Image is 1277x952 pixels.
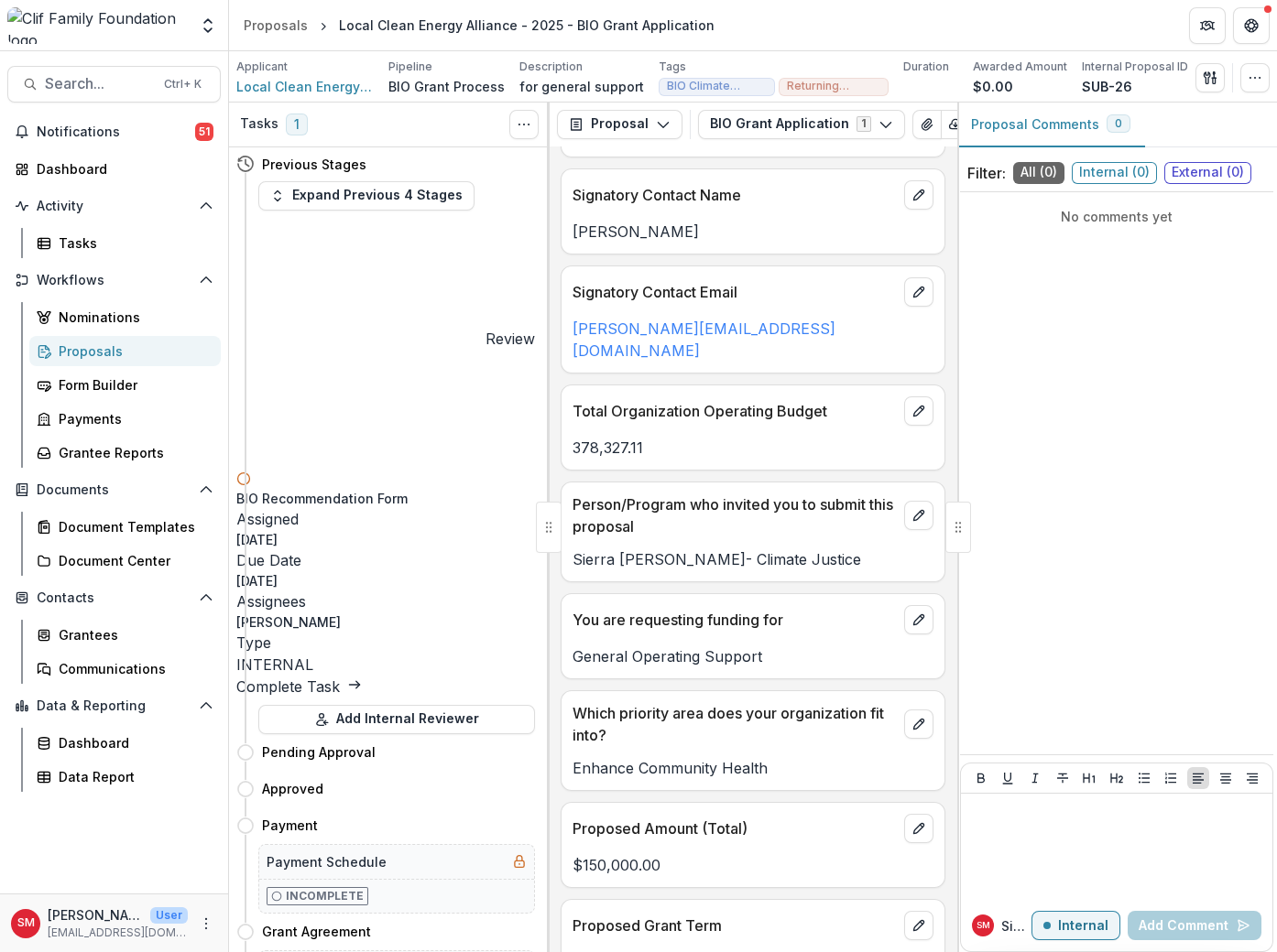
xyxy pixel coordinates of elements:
[7,154,221,184] a: Dashboard
[573,757,933,779] p: Enhance Community Health
[267,852,387,871] h5: Payment Schedule
[236,655,313,674] span: INTERNAL
[973,77,1013,96] p: $0.00
[1115,117,1122,130] span: 0
[29,228,221,258] a: Tasks
[519,59,583,75] p: Description
[7,66,221,103] button: Search...
[236,612,535,632] p: [PERSON_NAME]
[7,475,221,504] button: Open Documents
[286,888,364,904] p: Incomplete
[236,632,535,654] p: Type
[59,517,206,536] div: Document Templates
[573,184,897,206] p: Signatory Contact Name
[1082,59,1188,75] p: Internal Proposal ID
[1164,162,1251,184] span: External ( 0 )
[150,907,188,924] p: User
[7,691,221,720] button: Open Data & Reporting
[573,702,897,746] p: Which priority area does your organization fit into?
[904,605,933,634] button: edit
[59,767,206,786] div: Data Report
[160,74,205,94] div: Ctrl + K
[1058,918,1108,934] p: Internal
[195,913,217,935] button: More
[904,396,933,426] button: edit
[262,155,366,174] h4: Previous Stages
[667,80,767,92] span: BIO Climate Justice
[573,914,897,936] p: Proposed Grant Term
[904,911,933,940] button: edit
[59,409,206,428] div: Payments
[1082,77,1132,96] p: SUB-26
[573,548,933,570] p: Sierra [PERSON_NAME]- Climate Justice
[286,114,308,135] span: 1
[486,328,535,350] h4: Review
[7,583,221,612] button: Open Contacts
[1187,767,1209,789] button: Align Left
[244,16,308,35] div: Proposals
[339,16,715,35] div: Local Clean Energy Alliance - 2025 - BIO Grant Application
[7,265,221,295] button: Open Workflows
[195,123,213,141] span: 51
[37,482,191,498] span: Documents
[912,110,942,139] button: View Attached Files
[48,905,143,925] p: [PERSON_NAME]
[519,77,644,96] p: for general support
[1106,767,1128,789] button: Heading 2
[262,742,376,762] h4: Pending Approval
[29,546,221,576] a: Document Center
[573,437,933,459] p: 378,327.11
[236,508,535,530] p: Assigned
[29,654,221,684] a: Communications
[236,489,535,508] h5: BIO Recommendation Form
[59,308,206,327] div: Nominations
[557,110,682,139] button: Proposal
[787,80,880,92] span: Returning Grantee
[7,117,221,146] button: Notifications51
[970,767,992,789] button: Bold
[997,767,1019,789] button: Underline
[262,922,371,941] h4: Grant Agreement
[904,709,933,739] button: edit
[258,705,535,734] button: Add Internal Reviewer
[388,77,505,96] p: BIO Grant Process
[29,438,221,468] a: Grantee Reports
[1133,767,1155,789] button: Bullet List
[659,59,686,75] p: Tags
[573,645,933,667] p: General Operating Support
[45,75,153,92] span: Search...
[262,816,318,835] h4: Payment
[1052,767,1074,789] button: Strike
[29,302,221,332] a: Nominations
[59,659,206,678] div: Communications
[903,59,949,75] p: Duration
[29,512,221,542] a: Document Templates
[573,281,897,303] p: Signatory Contact Email
[37,124,195,140] span: Notifications
[29,762,221,792] a: Data Report
[698,110,905,139] button: BIO Grant Application1
[7,191,221,221] button: Open Activity
[573,400,897,422] p: Total Organization Operating Budget
[59,733,206,752] div: Dashboard
[388,59,432,75] p: Pipeline
[195,7,221,44] button: Open entity switcher
[59,625,206,644] div: Grantees
[29,404,221,434] a: Payments
[258,181,475,211] button: Expand Previous 4 Stages
[1233,7,1270,44] button: Get Help
[1078,767,1100,789] button: Heading 1
[29,620,221,650] a: Grantees
[573,854,933,876] p: $150,000.00
[956,103,1145,147] button: Proposal Comments
[37,273,191,288] span: Workflows
[1128,911,1261,940] button: Add Comment
[573,609,897,631] p: You are requesting funding for
[37,590,191,606] span: Contacts
[29,728,221,758] a: Dashboard
[236,77,374,96] a: Local Clean Energy Alliance
[904,277,933,307] button: edit
[59,443,206,462] div: Grantee Reports
[573,817,897,839] p: Proposed Amount (Total)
